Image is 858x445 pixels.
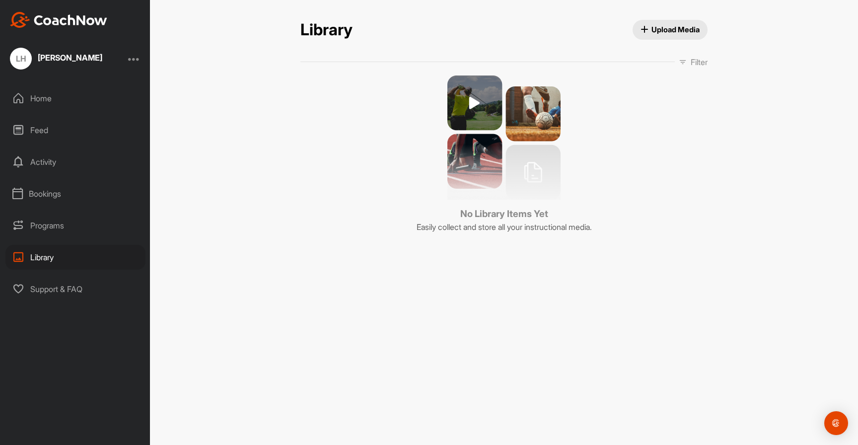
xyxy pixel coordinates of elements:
button: Upload Media [633,20,708,40]
div: Open Intercom Messenger [824,411,848,435]
div: Programs [5,213,145,238]
h3: No Library Items Yet [417,207,592,221]
div: Activity [5,149,145,174]
div: LH [10,48,32,70]
img: no media [447,75,561,200]
div: Bookings [5,181,145,206]
span: Upload Media [641,24,700,35]
div: [PERSON_NAME] [38,54,102,62]
div: Home [5,86,145,111]
h2: Library [300,20,353,40]
div: Library [5,245,145,270]
p: Filter [691,56,708,68]
img: CoachNow [10,12,107,28]
div: Support & FAQ [5,277,145,301]
p: Easily collect and store all your instructional media. [417,221,592,233]
div: Feed [5,118,145,143]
